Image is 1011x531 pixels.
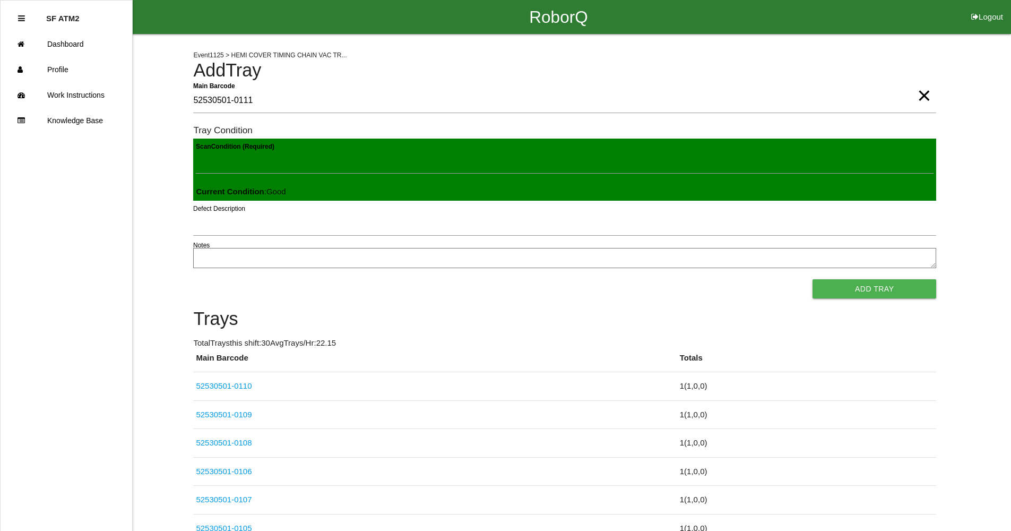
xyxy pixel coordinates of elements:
button: Add Tray [813,279,936,298]
a: 52530501-0110 [196,381,252,390]
th: Main Barcode [193,352,677,372]
span: Clear Input [917,74,931,96]
label: Defect Description [193,204,245,213]
td: 1 ( 1 , 0 , 0 ) [677,486,937,515]
td: 1 ( 1 , 0 , 0 ) [677,429,937,458]
h4: Add Tray [193,61,936,81]
th: Totals [677,352,937,372]
a: 52530501-0109 [196,410,252,419]
span: Event 1125 > HEMI COVER TIMING CHAIN VAC TR... [193,52,347,59]
a: Work Instructions [1,82,132,108]
p: Total Trays this shift: 30 Avg Trays /Hr: 22.15 [193,337,936,349]
h4: Trays [193,309,936,329]
span: : Good [196,187,286,196]
b: Scan Condition (Required) [196,143,274,150]
td: 1 ( 1 , 0 , 0 ) [677,400,937,429]
a: Profile [1,57,132,82]
a: Knowledge Base [1,108,132,133]
b: Main Barcode [193,82,235,89]
h6: Tray Condition [193,125,936,135]
p: SF ATM2 [46,6,80,23]
div: Close [18,6,25,31]
a: Dashboard [1,31,132,57]
input: Required [193,89,936,113]
a: 52530501-0108 [196,438,252,447]
a: 52530501-0107 [196,495,252,504]
label: Notes [193,241,210,250]
b: Current Condition [196,187,264,196]
td: 1 ( 1 , 0 , 0 ) [677,457,937,486]
a: 52530501-0106 [196,467,252,476]
td: 1 ( 1 , 0 , 0 ) [677,372,937,401]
